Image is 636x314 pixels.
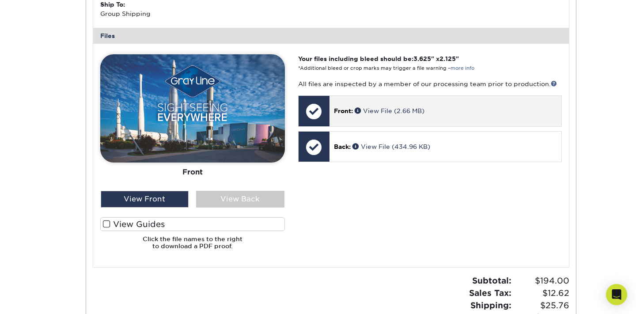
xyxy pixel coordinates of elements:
strong: Sales Tax: [469,288,511,298]
a: View File (2.66 MB) [355,107,424,114]
strong: Ship To: [100,1,125,8]
div: View Front [101,191,189,208]
span: 2.125 [439,55,456,62]
span: Front: [334,107,353,114]
div: Files [93,28,569,44]
p: All files are inspected by a member of our processing team prior to production. [298,79,562,88]
h6: Click the file names to the right to download a PDF proof. [100,235,285,257]
strong: Subtotal: [472,276,511,285]
a: View File (434.96 KB) [352,143,430,150]
div: Front [100,163,285,182]
div: Open Intercom Messenger [606,284,627,305]
span: $194.00 [514,275,569,287]
span: $12.62 [514,287,569,299]
strong: Your files including bleed should be: " x " [298,55,459,62]
span: $25.76 [514,299,569,312]
strong: Shipping: [470,300,511,310]
div: View Back [196,191,284,208]
a: more info [450,65,474,71]
label: View Guides [100,217,285,231]
span: 3.625 [413,55,431,62]
span: Back: [334,143,351,150]
iframe: Google Customer Reviews [2,287,75,311]
small: *Additional bleed or crop marks may trigger a file warning – [298,65,474,71]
